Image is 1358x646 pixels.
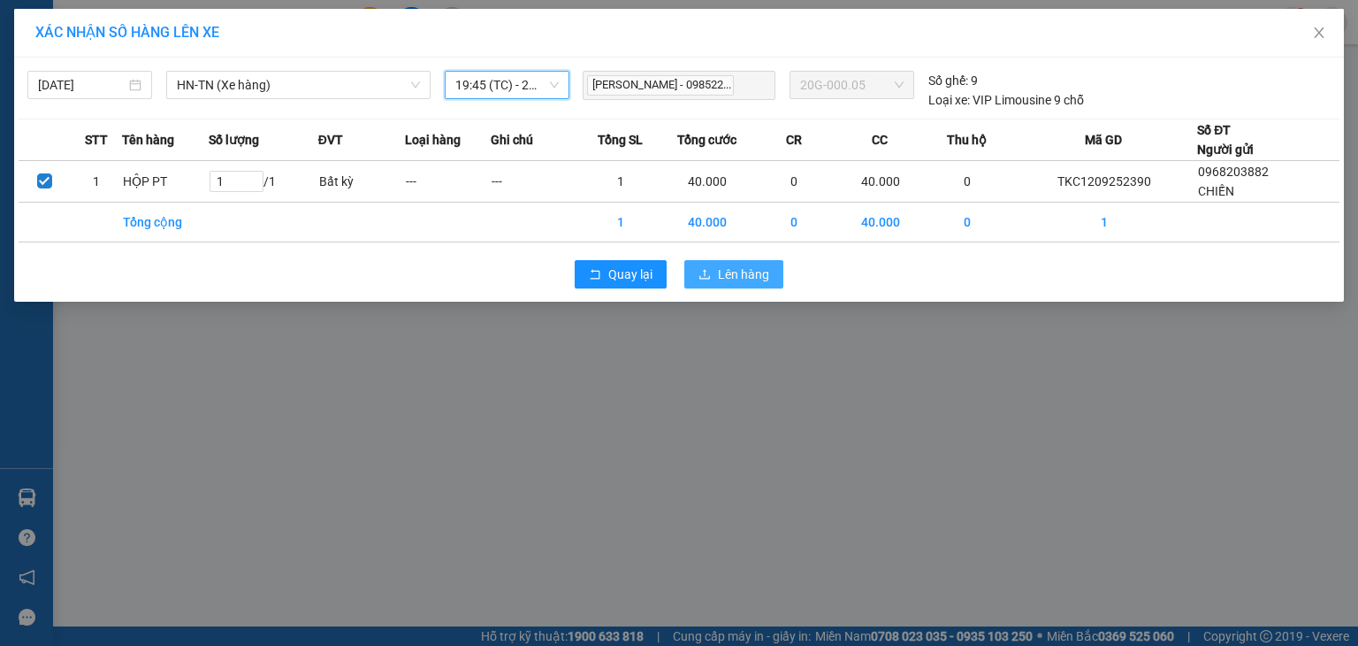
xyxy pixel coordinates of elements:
span: 20G-000.05 [800,72,903,98]
td: --- [405,161,492,203]
span: [PERSON_NAME] - 098522... [587,75,734,96]
td: 0 [924,203,1011,242]
span: Quay lại [608,265,652,284]
span: close [1312,26,1326,40]
td: 1 [1011,203,1197,242]
td: / 1 [209,161,317,203]
span: 19:45 (TC) - 20G-000.05 [455,72,559,98]
span: HN-TN (Xe hàng) [177,72,420,98]
span: Ghi chú [491,130,533,150]
span: down [410,80,421,90]
div: VIP Limousine 9 chỗ [928,90,1084,110]
td: 40.000 [837,161,924,203]
td: 0 [751,203,837,242]
span: Tổng cước [677,130,736,150]
button: Close [1294,9,1344,58]
span: Loại xe: [928,90,970,110]
td: 40.000 [664,161,751,203]
td: 1 [71,161,123,203]
td: 1 [577,161,664,203]
div: Số ĐT Người gửi [1197,120,1254,159]
span: Số lượng [209,130,259,150]
span: CC [872,130,888,150]
td: 40.000 [664,203,751,242]
td: Bất kỳ [318,161,405,203]
span: Lên hàng [718,265,769,284]
span: XÁC NHẬN SỐ HÀNG LÊN XE [35,24,219,41]
td: 0 [924,161,1011,203]
span: Số ghế: [928,71,968,90]
span: 0968203882 [1198,165,1269,179]
span: upload [698,268,711,282]
div: 9 [928,71,978,90]
td: 0 [751,161,837,203]
input: 12/09/2025 [38,75,126,95]
td: 40.000 [837,203,924,242]
td: --- [491,161,577,203]
span: rollback [589,268,601,282]
span: CR [786,130,802,150]
span: Tổng SL [598,130,643,150]
span: STT [85,130,108,150]
span: Loại hàng [405,130,461,150]
span: ĐVT [318,130,343,150]
td: Tổng cộng [122,203,209,242]
span: Mã GD [1085,130,1122,150]
button: rollbackQuay lại [575,260,667,288]
button: uploadLên hàng [684,260,783,288]
td: TKC1209252390 [1011,161,1197,203]
span: Tên hàng [122,130,174,150]
td: HỘP PT [122,161,209,203]
span: CHIẾN [1198,184,1234,198]
td: 1 [577,203,664,242]
span: Thu hộ [947,130,987,150]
